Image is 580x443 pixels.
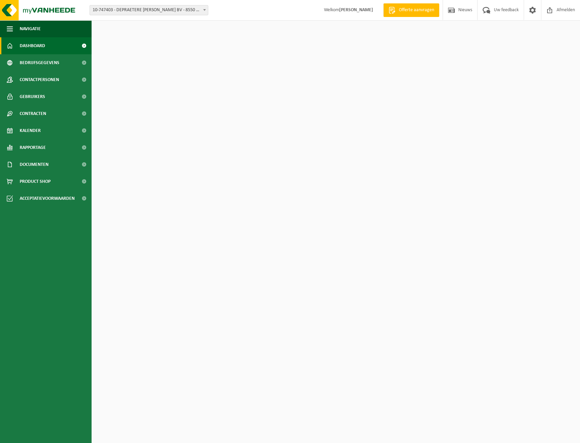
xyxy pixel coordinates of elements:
span: Gebruikers [20,88,45,105]
span: Navigatie [20,20,41,37]
span: Bedrijfsgegevens [20,54,59,71]
span: Offerte aanvragen [397,7,436,14]
span: Rapportage [20,139,46,156]
span: Contracten [20,105,46,122]
span: Acceptatievoorwaarden [20,190,75,207]
span: Product Shop [20,173,51,190]
span: Contactpersonen [20,71,59,88]
span: Kalender [20,122,41,139]
span: Documenten [20,156,49,173]
span: Dashboard [20,37,45,54]
span: 10-747403 - DEPRAETERE MARINO BV - 8550 ZWEVEGEM, ELLESTRAAT 79 D [90,5,208,15]
a: Offerte aanvragen [383,3,439,17]
strong: [PERSON_NAME] [339,7,373,13]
